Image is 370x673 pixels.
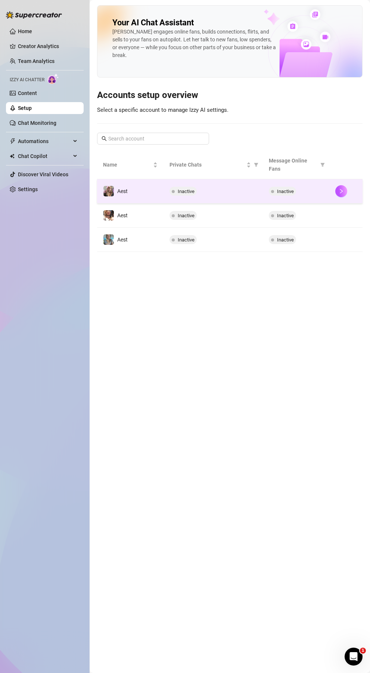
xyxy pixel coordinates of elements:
span: right [339,237,344,242]
span: Inactive [178,237,195,243]
span: right [339,189,344,194]
img: Chat Copilot [10,154,15,159]
a: Creator Analytics [18,40,78,52]
h2: Your AI Chat Assistant [112,18,194,28]
span: Aest [117,212,128,218]
span: Private Chats [170,161,245,169]
span: filter [252,159,260,170]
img: ai-chatter-content-library-cLFOSyPT.png [246,1,362,77]
a: Settings [18,186,38,192]
span: right [339,213,344,218]
span: Message Online Fans [269,157,317,173]
span: Aest [117,237,128,243]
span: 1 [360,648,366,654]
a: Home [18,28,32,34]
span: Inactive [277,189,294,194]
img: Aest [103,186,114,196]
div: [PERSON_NAME] engages online fans, builds connections, flirts, and sells to your fans on autopilo... [112,28,277,59]
button: right [335,209,347,221]
a: Content [18,90,37,96]
a: Discover Viral Videos [18,171,68,177]
img: AI Chatter [47,73,59,84]
span: Izzy AI Chatter [10,76,44,83]
span: Select a specific account to manage Izzy AI settings. [97,107,228,113]
span: Inactive [178,189,195,194]
span: Name [103,161,152,169]
h3: Accounts setup overview [97,89,363,101]
th: Name [97,151,164,179]
button: right [335,185,347,197]
iframe: Intercom live chat [345,648,363,666]
span: filter [254,162,258,167]
span: filter [319,155,326,174]
a: Chat Monitoring [18,120,56,126]
span: Chat Copilot [18,150,71,162]
a: Setup [18,105,32,111]
span: Inactive [277,213,294,218]
span: filter [320,162,325,167]
a: Team Analytics [18,58,55,64]
span: Automations [18,135,71,147]
span: Inactive [178,213,195,218]
span: thunderbolt [10,138,16,144]
img: Aest [103,234,114,245]
button: right [335,234,347,246]
span: search [102,136,107,141]
span: Inactive [277,237,294,243]
img: logo-BBDzfeDw.svg [6,11,62,19]
span: Aest [117,188,128,194]
input: Search account [108,135,199,143]
img: Aest [103,210,114,221]
th: Private Chats [164,151,263,179]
